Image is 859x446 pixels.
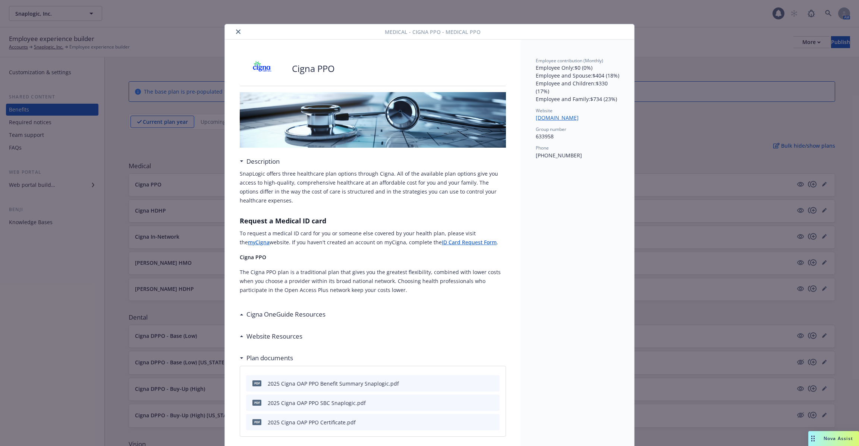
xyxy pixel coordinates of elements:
button: download file [478,418,484,426]
h3: Cigna OneGuide Resources [246,310,325,319]
button: Nova Assist [808,431,859,446]
p: [PHONE_NUMBER] [536,151,619,159]
div: Description [240,157,280,166]
p: Employee and Children : $330 (17%) [536,79,619,95]
span: pdf [252,419,261,425]
div: Plan documents [240,353,293,363]
div: 2025 Cigna OAP PPO Benefit Summary Snaplogic.pdf [268,380,399,387]
p: Employee and Spouse : $404 (18%) [536,72,619,79]
p: Employee Only : $0 (0%) [536,64,619,72]
a: myCigna [248,239,270,246]
button: download file [478,380,484,387]
button: preview file [490,418,497,426]
a: [DOMAIN_NAME] [536,114,585,121]
button: download file [478,399,484,407]
span: Employee contribution (Monthly) [536,57,603,64]
span: Website [536,107,553,114]
div: Drag to move [808,431,818,446]
h3: Website Resources [246,332,302,341]
h3: Plan documents [246,353,293,363]
p: The Cigna PPO plan is a traditional plan that gives you the greatest flexibility, combined with l... [240,268,506,295]
div: 2025 Cigna OAP PPO SBC Snaplogic.pdf [268,399,366,407]
strong: Cigna PPO [240,254,266,261]
div: Cigna OneGuide Resources [240,310,325,319]
span: Nova Assist [824,435,853,442]
p: To request a medical ID card for you or someone else covered by your health plan, please visit th... [240,229,506,247]
p: 633958 [536,132,619,140]
div: Website Resources [240,332,302,341]
img: CIGNA [240,57,284,80]
p: Employee and Family : $734 (23%) [536,95,619,103]
span: Medical - Cigna PPO - Medical PPO [385,28,481,36]
div: 2025 Cigna OAP PPO Certificate.pdf [268,418,356,426]
h3: Description [246,157,280,166]
button: close [234,27,243,36]
span: pdf [252,380,261,386]
span: Group number [536,126,566,132]
button: preview file [490,399,497,407]
span: pdf [252,400,261,405]
a: ID Card Request Form [442,239,497,246]
button: preview file [490,380,497,387]
span: Phone [536,145,549,151]
img: banner [240,92,506,148]
p: Cigna PPO [292,62,335,75]
strong: Request a Medical ID card [240,216,326,225]
p: SnapLogic offers three healthcare plan options through Cigna. All of the available plan options g... [240,169,506,205]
